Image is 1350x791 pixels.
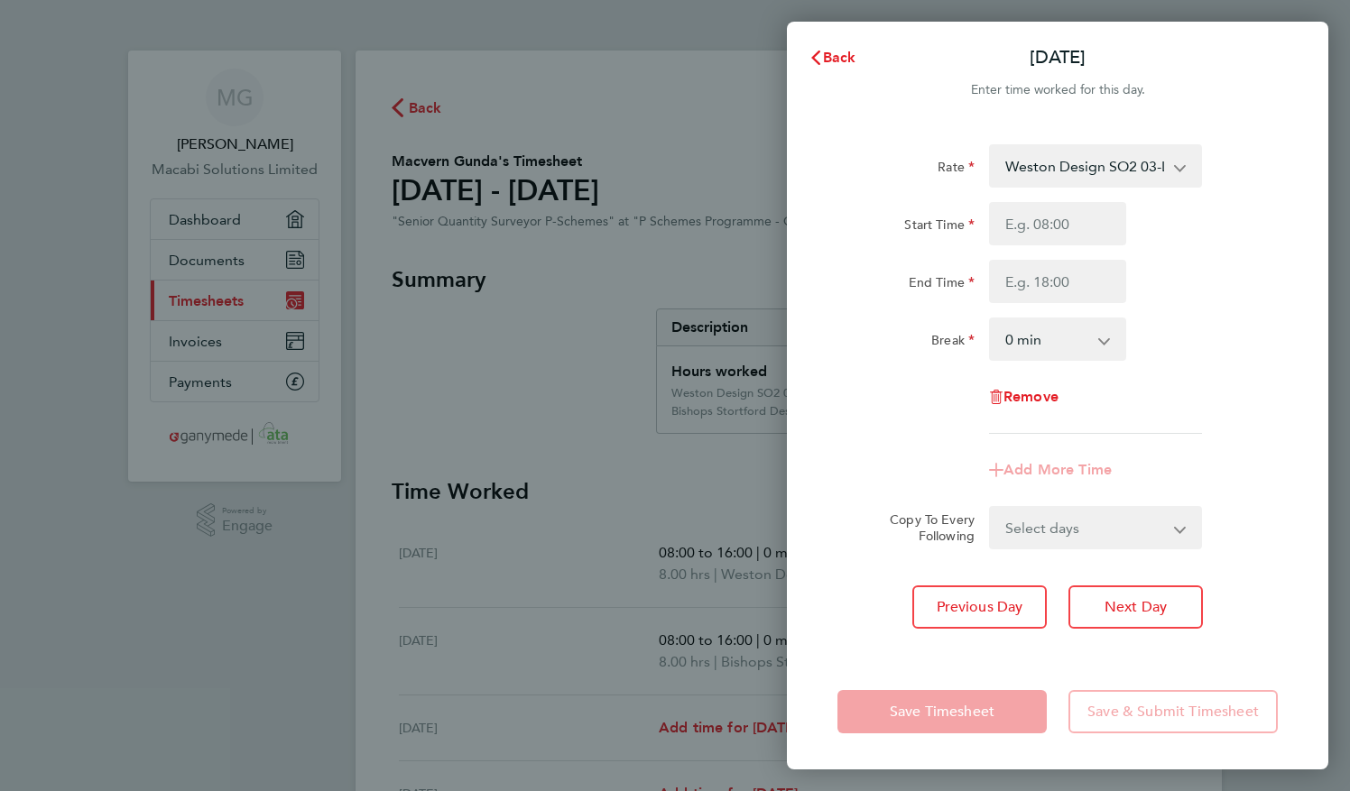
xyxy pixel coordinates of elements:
[1030,45,1086,70] p: [DATE]
[875,511,975,544] label: Copy To Every Following
[1068,585,1203,629] button: Next Day
[1105,598,1167,616] span: Next Day
[989,260,1126,303] input: E.g. 18:00
[937,598,1023,616] span: Previous Day
[904,216,975,238] label: Start Time
[791,40,874,76] button: Back
[989,202,1126,245] input: E.g. 08:00
[989,390,1059,404] button: Remove
[912,585,1047,629] button: Previous Day
[938,159,975,180] label: Rate
[823,49,856,66] span: Back
[931,332,975,354] label: Break
[909,274,975,296] label: End Time
[787,79,1328,101] div: Enter time worked for this day.
[1003,388,1059,405] span: Remove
